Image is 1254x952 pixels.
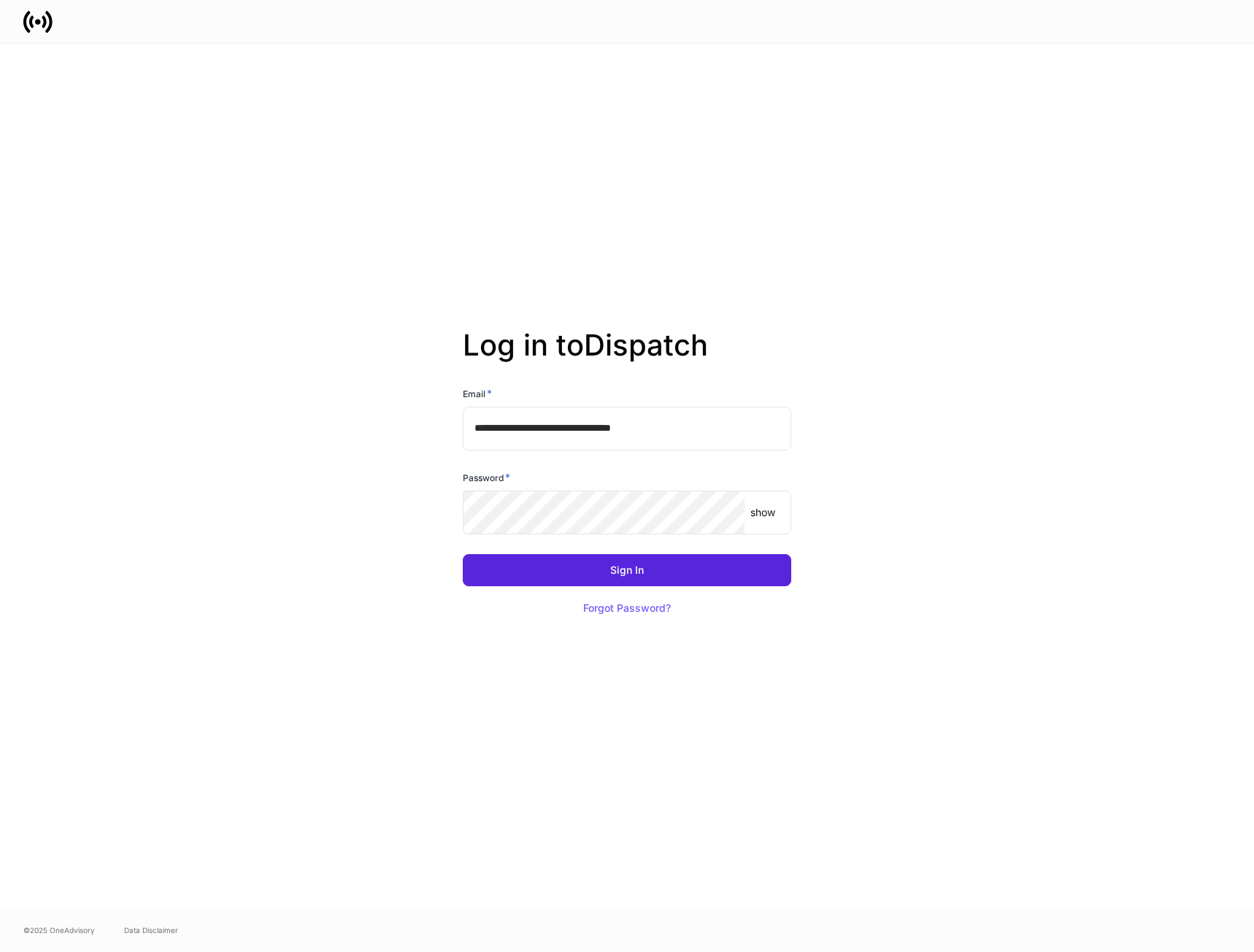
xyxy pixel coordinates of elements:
button: Sign In [463,554,791,586]
div: Forgot Password? [583,603,671,613]
p: show [750,505,775,520]
h6: Password [463,470,510,485]
button: Forgot Password? [565,592,689,624]
a: Data Disclaimer [124,924,178,936]
h2: Log in to Dispatch [463,328,791,386]
div: Sign In [610,565,644,575]
span: © 2025 OneAdvisory [23,924,95,936]
h6: Email [463,386,492,401]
